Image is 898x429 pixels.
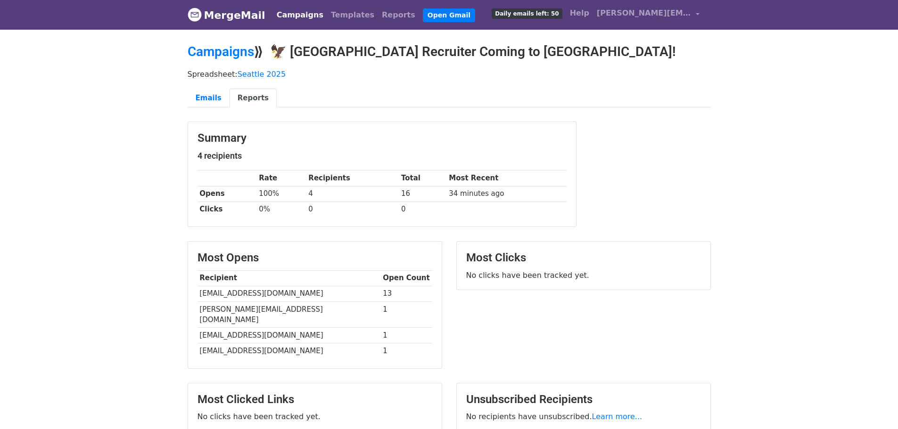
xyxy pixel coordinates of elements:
th: Opens [198,186,257,202]
a: Seattle 2025 [238,70,286,79]
th: Most Recent [446,170,566,186]
td: 1 [381,328,432,343]
a: Reports [378,6,419,24]
a: Daily emails left: 50 [488,4,566,23]
th: Recipient [198,270,381,286]
td: 13 [381,286,432,301]
span: Daily emails left: 50 [492,8,562,19]
td: 0 [399,202,446,217]
td: 16 [399,186,446,202]
a: Campaigns [188,44,254,59]
a: Reports [230,89,277,108]
p: No clicks have been tracked yet. [198,412,432,421]
td: [EMAIL_ADDRESS][DOMAIN_NAME] [198,328,381,343]
p: No recipients have unsubscribed. [466,412,701,421]
h2: ⟫ 🦅 [GEOGRAPHIC_DATA] Recruiter Coming to [GEOGRAPHIC_DATA]! [188,44,711,60]
th: Open Count [381,270,432,286]
p: No clicks have been tracked yet. [466,270,701,280]
a: Help [566,4,593,23]
td: 34 minutes ago [446,186,566,202]
a: Open Gmail [423,8,475,22]
td: [PERSON_NAME][EMAIL_ADDRESS][DOMAIN_NAME] [198,301,381,328]
h3: Most Clicks [466,251,701,265]
a: Learn more... [592,412,643,421]
a: [PERSON_NAME][EMAIL_ADDRESS][PERSON_NAME][DOMAIN_NAME] [593,4,703,26]
span: [PERSON_NAME][EMAIL_ADDRESS][PERSON_NAME][DOMAIN_NAME] [597,8,691,19]
h5: 4 recipients [198,151,567,161]
td: 4 [306,186,399,202]
p: Spreadsheet: [188,69,711,79]
h3: Most Opens [198,251,432,265]
h3: Unsubscribed Recipients [466,393,701,406]
th: Recipients [306,170,399,186]
td: 0 [306,202,399,217]
td: [EMAIL_ADDRESS][DOMAIN_NAME] [198,286,381,301]
a: Emails [188,89,230,108]
h3: Summary [198,131,567,145]
a: MergeMail [188,5,265,25]
a: Campaigns [273,6,327,24]
th: Clicks [198,202,257,217]
td: [EMAIL_ADDRESS][DOMAIN_NAME] [198,343,381,359]
h3: Most Clicked Links [198,393,432,406]
td: 1 [381,301,432,328]
td: 1 [381,343,432,359]
img: MergeMail logo [188,8,202,22]
td: 100% [256,186,306,202]
th: Rate [256,170,306,186]
a: Templates [327,6,378,24]
td: 0% [256,202,306,217]
th: Total [399,170,446,186]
